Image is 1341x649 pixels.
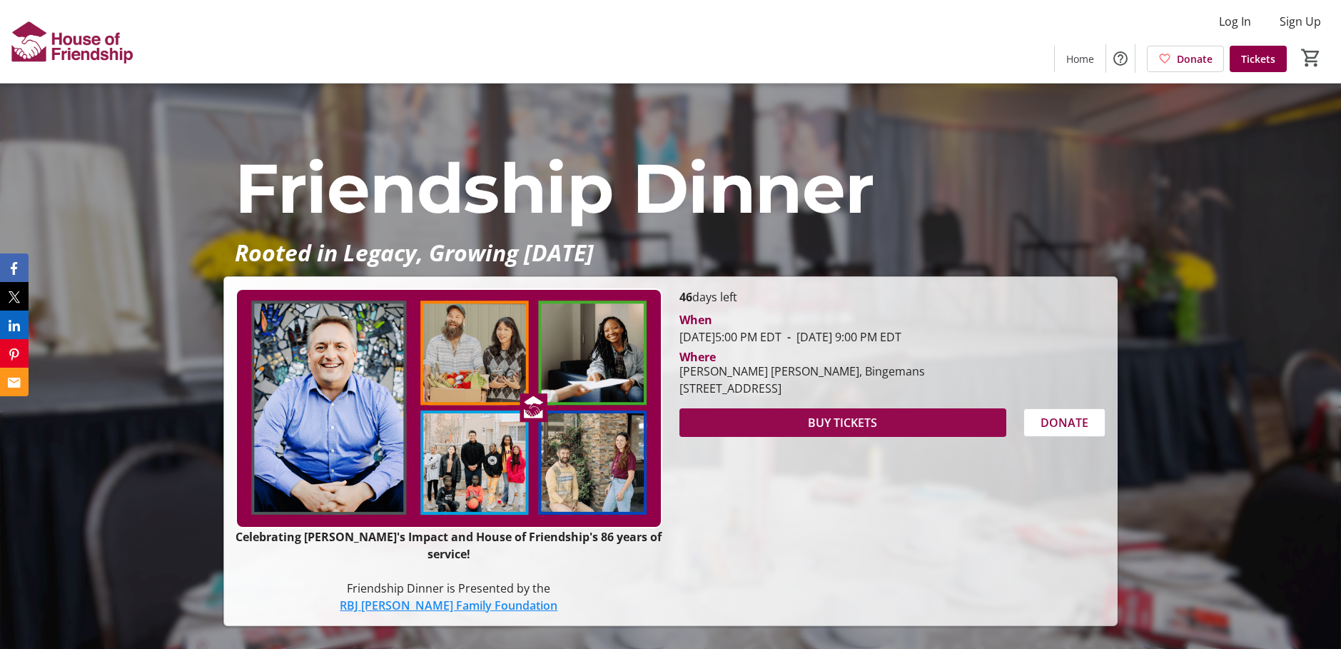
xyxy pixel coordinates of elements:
[781,329,901,345] span: [DATE] 9:00 PM EDT
[1219,13,1251,30] span: Log In
[679,408,1006,437] button: BUY TICKETS
[1041,414,1088,431] span: DONATE
[235,146,874,230] span: Friendship Dinner
[1023,408,1105,437] button: DONATE
[1147,46,1224,72] a: Donate
[1106,44,1135,73] button: Help
[679,380,925,397] div: [STREET_ADDRESS]
[236,580,662,597] p: Friendship Dinner is Presented by the
[236,288,662,528] img: Campaign CTA Media Photo
[808,414,877,431] span: BUY TICKETS
[1280,13,1321,30] span: Sign Up
[679,288,1105,306] p: days left
[235,237,594,268] em: Rooted in Legacy, Growing [DATE]
[1055,46,1105,72] a: Home
[1066,51,1094,66] span: Home
[1208,10,1262,33] button: Log In
[236,529,662,562] strong: Celebrating [PERSON_NAME]'s Impact and House of Friendship's 86 years of service!
[679,351,716,363] div: Where
[1230,46,1287,72] a: Tickets
[679,329,781,345] span: [DATE] 5:00 PM EDT
[1241,51,1275,66] span: Tickets
[1298,45,1324,71] button: Cart
[340,598,557,613] a: RBJ [PERSON_NAME] Family Foundation
[9,6,136,77] img: House of Friendship's Logo
[679,363,925,380] div: [PERSON_NAME] [PERSON_NAME], Bingemans
[679,311,712,328] div: When
[781,329,796,345] span: -
[679,289,692,305] span: 46
[1177,51,1213,66] span: Donate
[1268,10,1332,33] button: Sign Up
